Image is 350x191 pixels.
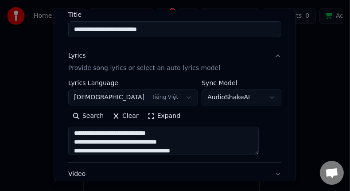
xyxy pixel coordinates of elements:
div: Video [68,170,234,191]
label: Lyrics Language [68,80,198,86]
label: Sync Model [202,80,282,86]
div: LyricsProvide song lyrics or select an auto lyrics model [68,80,281,163]
button: LyricsProvide song lyrics or select an auto lyrics model [68,45,281,80]
button: Expand [143,109,185,124]
div: Lyrics [68,52,86,61]
button: Search [68,109,108,124]
button: Clear [108,109,143,124]
label: Title [68,12,281,18]
p: Provide song lyrics or select an auto lyrics model [68,64,220,73]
